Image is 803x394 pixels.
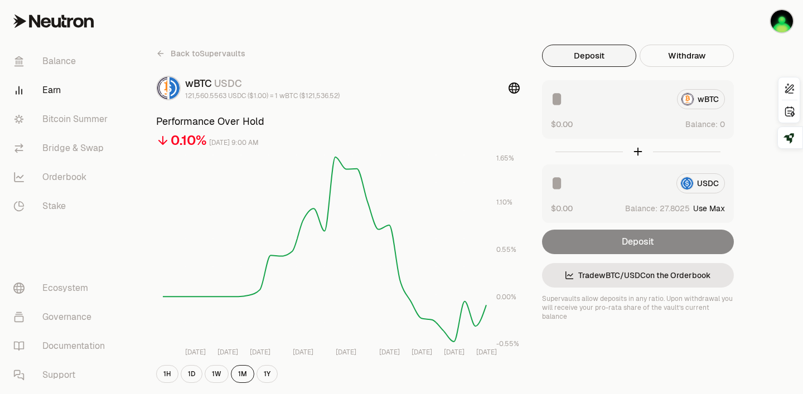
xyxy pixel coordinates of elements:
img: wBTC Logo [157,77,167,99]
tspan: 0.00% [496,293,516,301]
a: Stake [4,192,120,221]
tspan: [DATE] [217,348,238,357]
span: Balance: [685,119,718,130]
button: Deposit [542,45,636,67]
button: Withdraw [640,45,734,67]
img: luv [771,10,793,32]
tspan: [DATE] [185,348,206,357]
tspan: [DATE] [336,348,356,357]
div: wBTC [185,76,340,91]
button: 1D [181,365,202,383]
div: 121,560.5563 USDC ($1.00) = 1 wBTC ($121,536.52) [185,91,340,100]
tspan: [DATE] [293,348,313,357]
a: Back toSupervaults [156,45,245,62]
div: [DATE] 9:00 AM [209,137,259,149]
span: Balance: [625,203,657,214]
button: $0.00 [551,202,573,214]
a: Balance [4,47,120,76]
span: Back to Supervaults [171,48,245,59]
span: USDC [214,77,242,90]
tspan: [DATE] [250,348,270,357]
tspan: [DATE] [379,348,400,357]
button: Use Max [693,203,725,214]
a: Bridge & Swap [4,134,120,163]
tspan: -0.55% [496,339,519,348]
tspan: [DATE] [412,348,432,357]
a: Governance [4,303,120,332]
button: 1W [205,365,229,383]
tspan: 0.55% [496,245,516,254]
p: Supervaults allow deposits in any ratio. Upon withdrawal you will receive your pro-rata share of ... [542,294,734,321]
h3: Performance Over Hold [156,114,520,129]
button: 1H [156,365,178,383]
img: USDC Logo [170,77,180,99]
a: TradewBTC/USDCon the Orderbook [542,263,734,288]
button: $0.00 [551,118,573,130]
a: Earn [4,76,120,105]
tspan: 1.10% [496,198,512,207]
a: Support [4,361,120,390]
a: Ecosystem [4,274,120,303]
tspan: [DATE] [476,348,497,357]
tspan: [DATE] [444,348,465,357]
a: Documentation [4,332,120,361]
a: Bitcoin Summer [4,105,120,134]
button: 1Y [257,365,278,383]
tspan: 1.65% [496,154,514,163]
a: Orderbook [4,163,120,192]
button: 1M [231,365,254,383]
div: 0.10% [171,132,207,149]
